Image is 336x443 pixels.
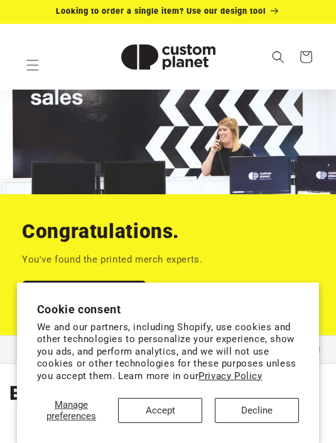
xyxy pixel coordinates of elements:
[215,398,299,423] button: Decline
[22,281,146,310] a: Get a Quick Quote
[308,336,336,363] button: Pause slideshow
[19,51,46,79] summary: Menu
[22,219,180,245] h2: Congratulations.
[9,381,260,407] h2: Bestselling Printed Merch.
[198,370,262,382] a: Privacy Policy
[56,6,266,16] span: Looking to order a single item? Use our design tool
[37,321,300,383] p: We and our partners, including Shopify, use cookies and other technologies to personalize your ex...
[100,24,236,90] a: Custom Planet
[264,43,292,71] summary: Search
[37,398,106,423] button: Manage preferences
[46,399,96,422] span: Manage preferences
[273,383,336,443] iframe: Chat Widget
[22,251,202,268] p: You've found the printed merch experts.
[37,303,300,316] h2: Cookie consent
[106,29,231,85] img: Custom Planet
[118,398,202,423] button: Accept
